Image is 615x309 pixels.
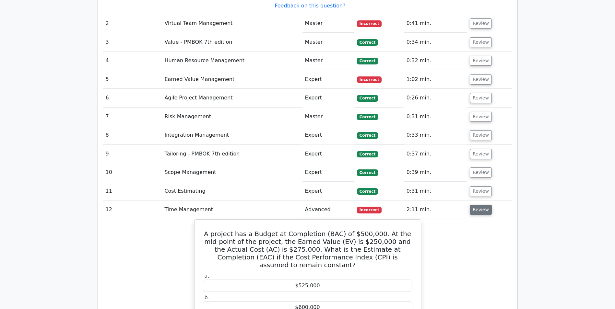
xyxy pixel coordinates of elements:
button: Review [470,167,492,177]
div: $525,000 [203,280,412,292]
td: Cost Estimating [162,182,302,200]
button: Review [470,149,492,159]
td: 5 [103,70,162,89]
button: Review [470,37,492,47]
td: 0:31 min. [404,108,467,126]
span: Correct [357,39,378,46]
td: 7 [103,108,162,126]
td: Risk Management [162,108,302,126]
td: 2:11 min. [404,200,467,219]
td: 10 [103,163,162,182]
td: Agile Project Management [162,89,302,107]
td: Expert [302,70,354,89]
td: Tailoring - PMBOK 7th edition [162,145,302,163]
span: Correct [357,151,378,157]
td: 0:39 min. [404,163,467,182]
td: Master [302,51,354,70]
button: Review [470,18,492,29]
td: Integration Management [162,126,302,144]
span: b. [205,294,209,301]
td: 6 [103,89,162,107]
td: Earned Value Management [162,70,302,89]
a: Feedback on this question? [275,3,345,9]
td: 0:31 min. [404,182,467,200]
td: Master [302,14,354,33]
td: Expert [302,145,354,163]
span: Incorrect [357,207,382,213]
button: Review [470,130,492,140]
td: 2 [103,14,162,33]
td: Advanced [302,200,354,219]
td: 4 [103,51,162,70]
h5: A project has a Budget at Completion (BAC) of $500,000. At the mid-point of the project, the Earn... [202,230,413,269]
button: Review [470,56,492,66]
td: 8 [103,126,162,144]
td: 0:41 min. [404,14,467,33]
td: Expert [302,89,354,107]
td: Time Management [162,200,302,219]
span: Correct [357,169,378,176]
td: Expert [302,163,354,182]
td: Value - PMBOK 7th edition [162,33,302,51]
button: Review [470,74,492,85]
button: Review [470,186,492,196]
td: 0:26 min. [404,89,467,107]
td: Virtual Team Management [162,14,302,33]
td: Human Resource Management [162,51,302,70]
td: 3 [103,33,162,51]
td: Expert [302,126,354,144]
td: 0:33 min. [404,126,467,144]
span: Correct [357,58,378,64]
td: Scope Management [162,163,302,182]
td: Master [302,33,354,51]
span: Correct [357,132,378,139]
button: Review [470,93,492,103]
button: Review [470,205,492,215]
td: 1:02 min. [404,70,467,89]
td: 11 [103,182,162,200]
td: Expert [302,182,354,200]
span: Correct [357,188,378,195]
td: 0:37 min. [404,145,467,163]
span: Incorrect [357,20,382,27]
span: Incorrect [357,76,382,83]
td: 12 [103,200,162,219]
span: Correct [357,95,378,101]
span: Correct [357,114,378,120]
td: 0:34 min. [404,33,467,51]
td: Master [302,108,354,126]
td: 0:32 min. [404,51,467,70]
button: Review [470,112,492,122]
td: 9 [103,145,162,163]
span: a. [205,273,209,279]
